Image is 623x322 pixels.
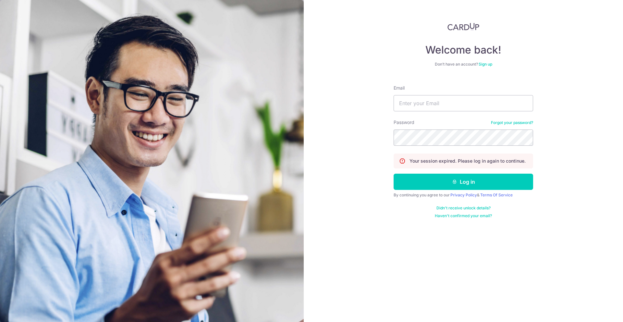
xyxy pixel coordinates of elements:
[479,62,492,67] a: Sign up
[450,192,477,197] a: Privacy Policy
[409,158,526,164] p: Your session expired. Please log in again to continue.
[394,62,533,67] div: Don’t have an account?
[394,174,533,190] button: Log in
[491,120,533,125] a: Forgot your password?
[447,23,479,31] img: CardUp Logo
[394,119,414,126] label: Password
[394,95,533,111] input: Enter your Email
[480,192,513,197] a: Terms Of Service
[394,192,533,198] div: By continuing you agree to our &
[394,85,405,91] label: Email
[394,43,533,56] h4: Welcome back!
[436,205,491,211] a: Didn't receive unlock details?
[435,213,492,218] a: Haven't confirmed your email?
